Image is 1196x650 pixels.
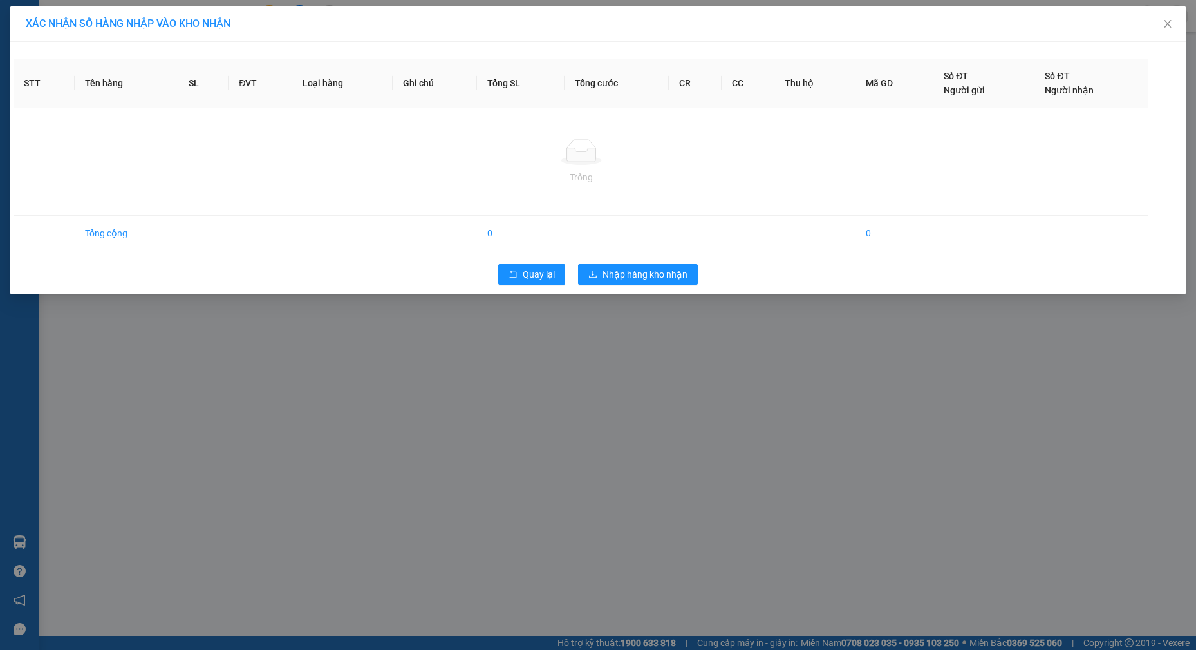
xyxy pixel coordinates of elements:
th: Mã GD [855,59,933,108]
th: Tổng SL [477,59,565,108]
th: Thu hộ [774,59,855,108]
span: Số ĐT [1045,71,1069,81]
div: chị [PERSON_NAME] [11,26,114,57]
span: XÁC NHẬN SỐ HÀNG NHẬP VÀO KHO NHẬN [26,17,230,30]
th: Loại hàng [292,59,393,108]
span: Nhận: [123,12,154,26]
th: STT [14,59,75,108]
button: downloadNhập hàng kho nhận [578,264,698,285]
td: Tổng cộng [75,216,178,251]
div: Trống [24,170,1138,184]
div: 079083010940 [123,60,216,75]
span: download [588,270,597,280]
div: Quận 10 [123,11,216,26]
th: ĐVT [229,59,292,108]
th: Tên hàng [75,59,178,108]
span: rollback [509,270,518,280]
span: CR : [10,84,30,98]
th: Ghi chú [393,59,477,108]
span: close [1163,19,1173,29]
div: 40.000 [10,83,116,99]
div: VŨ [123,26,216,42]
td: 0 [855,216,933,251]
span: Người gửi [944,85,985,95]
th: Tổng cước [565,59,669,108]
button: rollbackQuay lại [498,264,565,285]
td: 0 [477,216,565,251]
span: Người nhận [1045,85,1094,95]
div: Trạm 114 [11,11,114,26]
span: Quay lại [523,267,555,282]
span: Gửi: [11,12,31,26]
th: CC [722,59,774,108]
th: CR [669,59,722,108]
span: Nhập hàng kho nhận [603,267,687,282]
button: Close [1150,6,1186,43]
th: SL [178,59,229,108]
span: Số ĐT [944,71,968,81]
